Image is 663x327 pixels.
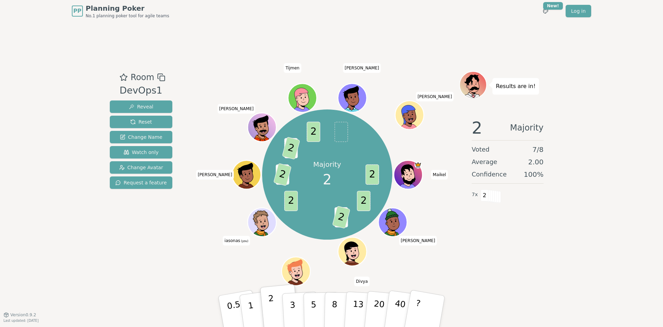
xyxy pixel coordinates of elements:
span: Reveal [129,103,153,110]
span: Request a feature [115,179,167,186]
span: Room [131,71,154,84]
span: Last updated: [DATE] [3,319,39,323]
button: Add as favourite [119,71,128,84]
span: Click to change your name [284,63,301,73]
span: 2 [284,191,298,211]
span: 2 [323,169,331,190]
span: Majority [510,119,544,136]
button: Reset [110,116,172,128]
button: Click to change your avatar [248,209,275,235]
span: Click to change your name [354,277,369,286]
span: 7 / 8 [532,145,544,154]
span: Voted [472,145,490,154]
span: 2 [365,164,379,185]
span: Maikel is the host [414,161,422,169]
button: Watch only [110,146,172,158]
span: Change Avatar [119,164,163,171]
span: 2 [307,122,320,142]
span: 2 [282,137,300,160]
span: Click to change your name [218,104,256,113]
span: 7 x [472,191,478,199]
a: PPPlanning PokerNo.1 planning poker tool for agile teams [72,3,169,19]
span: 2 [472,119,482,136]
span: 100 % [524,170,544,179]
span: (you) [240,240,249,243]
span: Reset [130,118,152,125]
span: Change Name [120,134,162,141]
span: Watch only [124,149,159,156]
button: New! [539,5,552,17]
div: DevOps1 [119,84,165,98]
span: Planning Poker [86,3,169,13]
span: Average [472,157,497,167]
span: Click to change your name [196,170,234,180]
span: Click to change your name [416,92,454,101]
button: Change Avatar [110,161,172,174]
span: 2 [332,206,350,229]
span: 2 [357,191,370,211]
button: Version0.9.2 [3,312,36,318]
button: Reveal [110,100,172,113]
p: Majority [313,160,341,169]
span: 2 [481,190,489,201]
span: Click to change your name [399,236,437,246]
span: 2 [273,163,291,186]
span: Click to change your name [223,236,250,246]
div: New! [543,2,563,10]
a: Log in [566,5,591,17]
span: 2.00 [528,157,544,167]
span: Click to change your name [431,170,448,180]
span: No.1 planning poker tool for agile teams [86,13,169,19]
span: Confidence [472,170,507,179]
button: Request a feature [110,176,172,189]
span: Version 0.9.2 [10,312,36,318]
span: Click to change your name [343,63,381,73]
span: PP [73,7,81,15]
button: Change Name [110,131,172,143]
p: Results are in! [496,81,536,91]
